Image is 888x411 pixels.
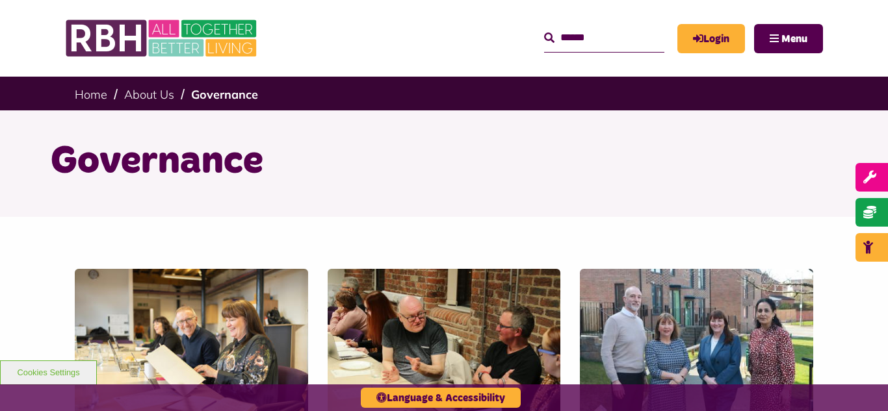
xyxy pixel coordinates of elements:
[75,87,107,102] a: Home
[191,87,258,102] a: Governance
[361,388,521,408] button: Language & Accessibility
[124,87,174,102] a: About Us
[65,13,260,64] img: RBH
[51,136,837,187] h1: Governance
[829,353,888,411] iframe: Netcall Web Assistant for live chat
[781,34,807,44] span: Menu
[677,24,745,53] a: MyRBH
[754,24,823,53] button: Navigation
